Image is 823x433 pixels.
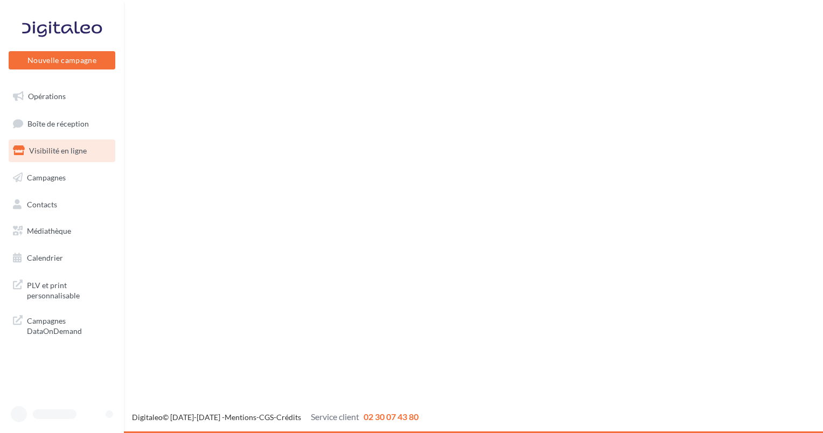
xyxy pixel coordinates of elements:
span: 02 30 07 43 80 [364,411,419,422]
a: Crédits [276,413,301,422]
a: Campagnes DataOnDemand [6,309,117,341]
a: Médiathèque [6,220,117,242]
a: Calendrier [6,247,117,269]
span: PLV et print personnalisable [27,278,111,301]
button: Nouvelle campagne [9,51,115,69]
span: Campagnes DataOnDemand [27,313,111,337]
span: Boîte de réception [27,118,89,128]
span: Calendrier [27,253,63,262]
a: Visibilité en ligne [6,139,117,162]
a: Opérations [6,85,117,108]
a: Mentions [225,413,256,422]
span: © [DATE]-[DATE] - - - [132,413,419,422]
span: Visibilité en ligne [29,146,87,155]
span: Service client [311,411,359,422]
a: Digitaleo [132,413,163,422]
span: Médiathèque [27,226,71,235]
span: Contacts [27,199,57,208]
a: Contacts [6,193,117,216]
a: Campagnes [6,166,117,189]
a: CGS [259,413,274,422]
span: Opérations [28,92,66,101]
a: PLV et print personnalisable [6,274,117,305]
span: Campagnes [27,173,66,182]
a: Boîte de réception [6,112,117,135]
